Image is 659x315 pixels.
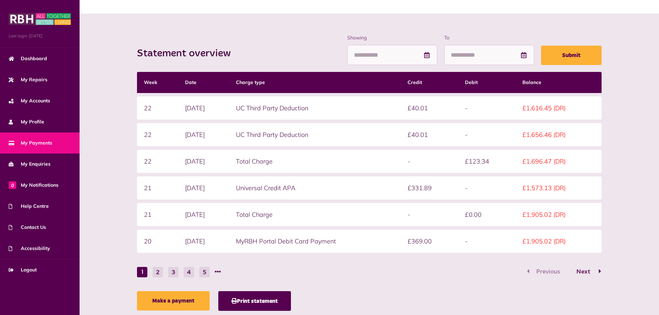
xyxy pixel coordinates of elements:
td: - [401,150,458,173]
td: - [458,123,515,146]
label: Showing [347,34,437,41]
td: £369.00 [401,230,458,253]
td: [DATE] [178,150,229,173]
img: MyRBH [9,12,71,26]
span: My Enquiries [9,160,51,168]
span: My Repairs [9,76,47,83]
td: - [458,96,515,120]
a: Make a payment [137,291,210,311]
span: Contact Us [9,224,46,231]
td: UC Third Party Deduction [229,96,401,120]
td: £1,616.45 (DR) [515,96,602,120]
td: £1,656.46 (DR) [515,123,602,146]
th: Balance [515,72,602,93]
th: Debit [458,72,515,93]
th: Charge type [229,72,401,93]
td: [DATE] [178,96,229,120]
span: My Payments [9,139,52,147]
td: 22 [137,123,178,146]
span: Last login: [DATE] [9,33,71,39]
td: Total Charge [229,203,401,226]
span: Help Centre [9,203,49,210]
td: [DATE] [178,176,229,200]
th: Credit [401,72,458,93]
td: 21 [137,203,178,226]
th: Week [137,72,178,93]
td: - [458,176,515,200]
button: Go to page 3 [168,267,179,277]
td: £1,696.47 (DR) [515,150,602,173]
span: 0 [9,181,16,189]
td: £0.00 [458,203,515,226]
td: MyRBH Portal Debit Card Payment [229,230,401,253]
span: My Notifications [9,182,58,189]
td: UC Third Party Deduction [229,123,401,146]
td: 22 [137,150,178,173]
td: £40.01 [401,123,458,146]
td: 21 [137,176,178,200]
button: Go to page 2 [153,267,163,277]
span: My Accounts [9,97,50,104]
button: Go to page 5 [199,267,210,277]
span: Accessibility [9,245,50,252]
button: Go to page 2 [569,267,602,277]
td: [DATE] [178,203,229,226]
td: Total Charge [229,150,401,173]
td: Universal Credit APA [229,176,401,200]
button: Submit [541,46,602,65]
td: £1,573.13 (DR) [515,176,602,200]
td: 20 [137,230,178,253]
span: Dashboard [9,55,47,62]
td: £1,905.02 (DR) [515,230,602,253]
button: Go to page 4 [184,267,194,277]
td: £40.01 [401,96,458,120]
span: Next [571,269,595,275]
span: My Profile [9,118,44,126]
td: £123.34 [458,150,515,173]
td: 22 [137,96,178,120]
td: [DATE] [178,123,229,146]
td: [DATE] [178,230,229,253]
h2: Statement overview [137,47,238,60]
span: Logout [9,266,37,274]
td: - [458,230,515,253]
th: Date [178,72,229,93]
td: - [401,203,458,226]
td: £1,905.02 (DR) [515,203,602,226]
button: Print statement [218,291,291,311]
td: £331.89 [401,176,458,200]
label: To [444,34,534,41]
